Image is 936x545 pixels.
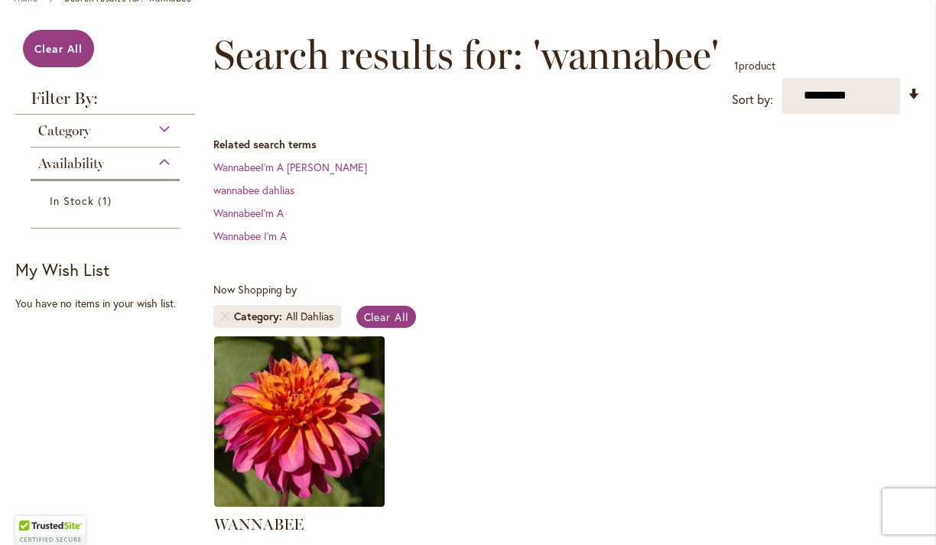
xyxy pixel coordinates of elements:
[34,41,83,56] span: Clear All
[214,336,385,507] img: WANNABEE
[234,309,286,324] span: Category
[732,86,773,114] label: Sort by:
[213,160,367,174] a: WannabeeI'm A [PERSON_NAME]
[214,515,304,534] a: WANNABEE
[286,309,333,324] div: All Dahlias
[15,90,195,115] strong: Filter By:
[23,30,94,67] a: Clear All
[11,491,54,534] iframe: Launch Accessibility Center
[38,155,104,172] span: Availability
[734,54,775,78] p: product
[38,122,90,139] span: Category
[98,193,115,209] span: 1
[221,312,230,321] a: Remove Category All Dahlias
[213,206,284,220] a: WannabeeI'm A
[50,193,94,208] span: In Stock
[213,282,297,297] span: Now Shopping by
[213,32,719,78] span: Search results for: 'wannabee'
[213,137,921,152] dt: Related search terms
[213,229,287,243] a: Wannabee I'm A
[356,306,417,328] a: Clear All
[213,183,294,197] a: wannabee dahlias
[50,193,164,209] a: In Stock 1
[734,58,739,73] span: 1
[364,310,409,324] span: Clear All
[15,258,109,281] strong: My Wish List
[214,495,385,510] a: WANNABEE
[15,296,204,311] div: You have no items in your wish list.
